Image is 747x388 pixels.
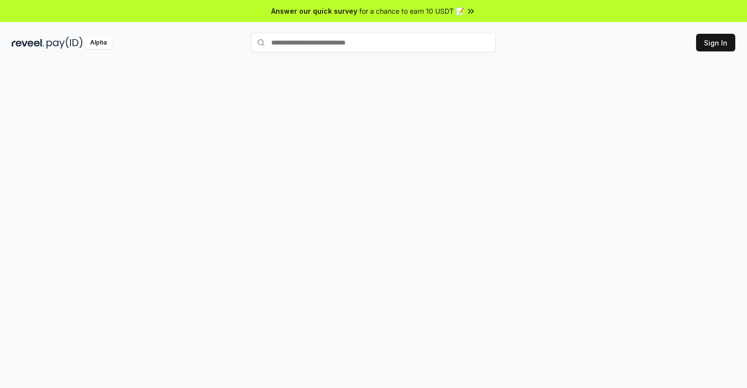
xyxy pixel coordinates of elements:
[359,6,464,16] span: for a chance to earn 10 USDT 📝
[271,6,357,16] span: Answer our quick survey
[47,37,83,49] img: pay_id
[696,34,735,51] button: Sign In
[12,37,45,49] img: reveel_dark
[85,37,112,49] div: Alpha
